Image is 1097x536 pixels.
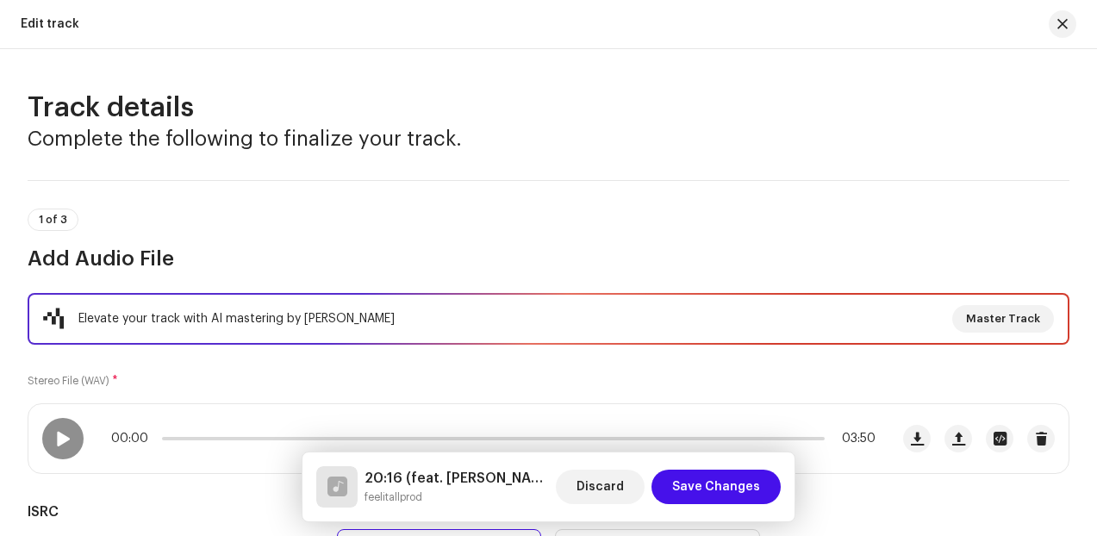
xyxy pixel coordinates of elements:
h3: Complete the following to finalize your track. [28,125,1069,153]
div: Elevate your track with AI mastering by [PERSON_NAME] [78,309,395,329]
h5: 20:16 (feat. Earl Shine) [365,468,549,489]
button: Discard [556,470,645,504]
button: Master Track [952,305,1054,333]
small: 20:16 (feat. Earl Shine) [365,489,549,506]
span: 03:50 [832,432,876,446]
h5: ISRC [28,502,309,522]
span: Save Changes [672,470,760,504]
h2: Track details [28,90,1069,125]
span: Master Track [966,302,1040,336]
h3: Add Audio File [28,245,1069,272]
span: Discard [577,470,624,504]
button: Save Changes [651,470,781,504]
